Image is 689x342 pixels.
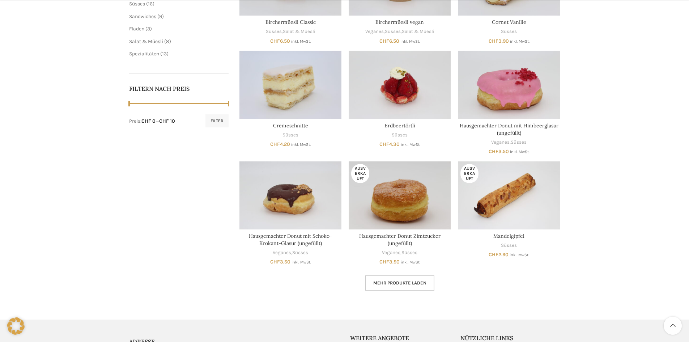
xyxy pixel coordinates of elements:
a: Süsses [292,249,308,256]
bdi: 4.20 [270,141,290,147]
a: Spezialitäten [129,51,159,57]
small: inkl. MwSt. [510,149,529,154]
small: inkl. MwSt. [292,260,311,265]
a: Süsses [401,249,417,256]
a: Birchermüesli Classic [265,19,316,25]
span: CHF [489,148,498,155]
div: , [349,249,451,256]
span: CHF [270,141,280,147]
a: Veganes [273,249,291,256]
a: Hausgemachter Donut mit Himbeerglasur (ungefüllt) [458,51,560,119]
span: CHF [489,252,498,258]
span: 16 [148,1,153,7]
h5: Nützliche Links [460,334,560,342]
a: Süsses [392,132,408,139]
bdi: 6.50 [270,38,290,44]
bdi: 2.90 [489,252,509,258]
span: CHF [379,259,389,265]
a: Hausgemachter Donut mit Schoko-Krokant-Glasur (ungefüllt) [249,233,332,246]
a: Mehr Produkte laden [365,275,434,291]
a: Süsses [511,139,527,146]
h5: Weitere Angebote [350,334,450,342]
span: 8 [166,38,169,45]
small: inkl. MwSt. [400,39,420,44]
span: CHF [379,141,389,147]
a: Hausgemachter Donut Zimtzucker (ungefüllt) [349,161,451,229]
span: Ausverkauft [460,164,479,183]
div: , , [349,28,451,35]
span: CHF [379,38,389,44]
a: Birchermüesli vegan [375,19,424,25]
small: inkl. MwSt. [510,39,529,44]
span: CHF 10 [159,118,175,124]
a: Cremeschnitte [239,51,341,119]
a: Veganes [365,28,384,35]
div: , [239,249,341,256]
a: Erdbeertörtli [349,51,451,119]
a: Süsses [385,28,401,35]
div: , [458,139,560,146]
small: inkl. MwSt. [401,142,420,147]
a: Süsses [266,28,282,35]
span: 9 [159,13,162,20]
span: CHF [270,38,280,44]
a: Cremeschnitte [273,122,308,129]
a: Hausgemachter Donut Zimtzucker (ungefüllt) [359,233,441,246]
a: Salat & Müesli [283,28,315,35]
a: Veganes [382,249,400,256]
a: Süsses [282,132,298,139]
bdi: 3.50 [489,148,509,155]
a: Süsses [501,28,517,35]
span: 13 [162,51,167,57]
bdi: 6.50 [379,38,399,44]
a: Salat & Müesli [129,38,163,45]
a: Hausgemachter Donut mit Himbeerglasur (ungefüllt) [460,122,558,136]
h5: Filtern nach Preis [129,85,229,93]
a: Mandelgipfel [493,233,524,239]
small: inkl. MwSt. [291,39,311,44]
a: Scroll to top button [664,317,682,335]
a: Veganes [491,139,510,146]
small: inkl. MwSt. [401,260,420,265]
a: Erdbeertörtli [384,122,415,129]
span: CHF [489,38,498,44]
bdi: 4.30 [379,141,400,147]
bdi: 3.50 [379,259,400,265]
bdi: 3.90 [489,38,509,44]
div: Preis: — [129,118,175,125]
button: Filter [205,114,229,127]
span: CHF 0 [141,118,156,124]
a: Cornet Vanille [492,19,526,25]
a: Mandelgipfel [458,161,560,229]
a: Süsses [129,1,145,7]
span: 3 [147,26,150,32]
small: inkl. MwSt. [510,253,529,257]
span: Mehr Produkte laden [373,280,426,286]
span: Ausverkauft [351,164,369,183]
a: Sandwiches [129,13,156,20]
bdi: 3.50 [270,259,290,265]
span: CHF [270,259,280,265]
a: Hausgemachter Donut mit Schoko-Krokant-Glasur (ungefüllt) [239,161,341,229]
a: Salat & Müesli [402,28,434,35]
small: inkl. MwSt. [291,142,311,147]
div: , [239,28,341,35]
a: Fladen [129,26,144,32]
a: Süsses [501,242,517,249]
